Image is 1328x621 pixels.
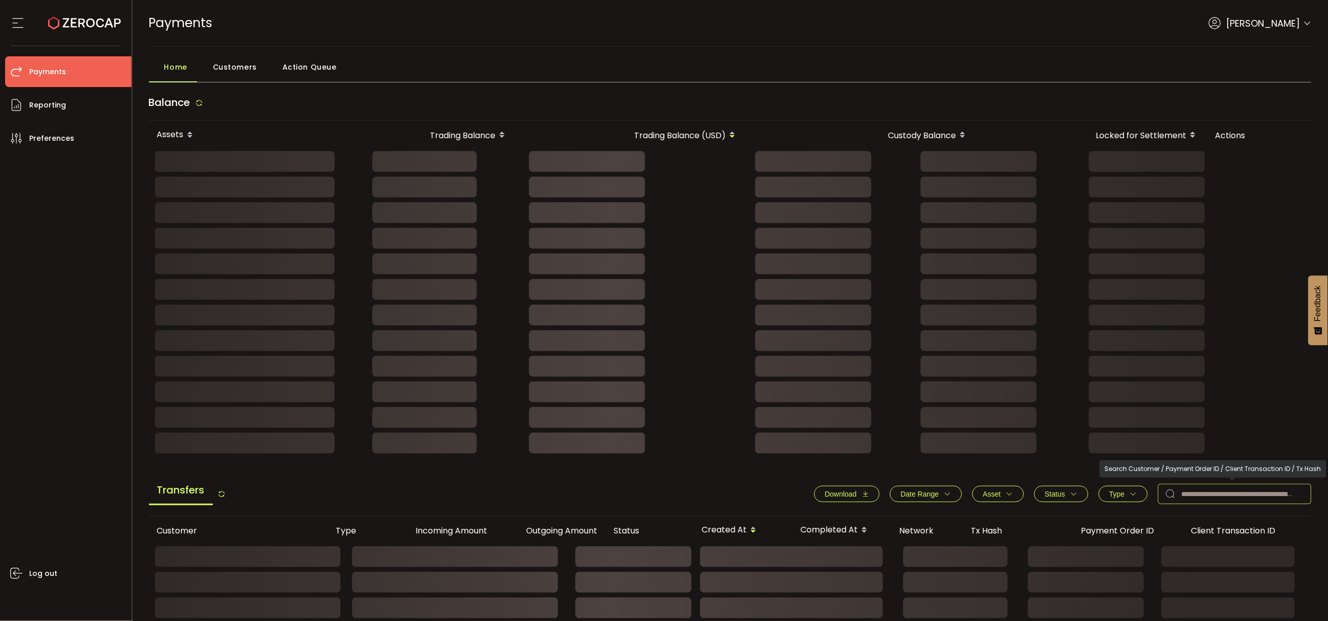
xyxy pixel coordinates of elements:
span: Asset [983,490,1001,498]
span: Action Queue [282,57,337,77]
button: Download [814,486,880,502]
span: Type [1109,490,1125,498]
div: Outgoing Amount [496,525,606,537]
button: Date Range [890,486,962,502]
span: [PERSON_NAME] [1227,16,1300,30]
div: Payment Order ID [1073,525,1183,537]
span: Balance [149,95,190,110]
button: Status [1034,486,1088,502]
div: Completed At [793,522,891,539]
div: Custody Balance [747,126,977,144]
span: Feedback [1314,286,1323,322]
div: Created At [694,522,793,539]
div: Trading Balance [308,126,516,144]
div: Locked for Settlement [977,126,1207,144]
div: Search Customer / Payment Order ID / Client Transaction ID / Tx Hash [1100,460,1326,478]
span: Transfers [149,476,213,505]
button: Asset [972,486,1024,502]
span: Payments [149,14,213,32]
span: Log out [29,566,57,581]
button: Type [1099,486,1148,502]
div: Status [606,525,694,537]
div: Assets [149,126,308,144]
span: Download [825,490,857,498]
span: Payments [29,65,66,79]
div: Client Transaction ID [1183,525,1310,537]
span: Customers [213,57,257,77]
span: Home [164,57,187,77]
div: Actions [1207,130,1310,141]
div: Type [328,525,386,537]
div: Network [891,525,963,537]
span: Reporting [29,98,66,113]
div: Trading Balance (USD) [516,126,747,144]
span: Date Range [901,490,939,498]
button: Feedback - Show survey [1309,275,1328,345]
div: Tx Hash [963,525,1073,537]
span: Status [1045,490,1065,498]
div: Incoming Amount [386,525,496,537]
div: Customer [149,525,328,537]
span: Preferences [29,131,74,146]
